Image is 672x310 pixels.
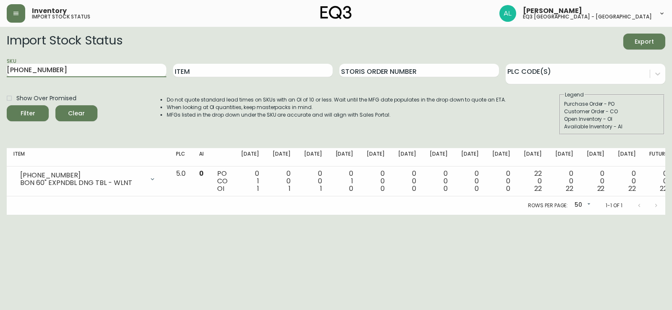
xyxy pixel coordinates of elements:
span: 22 [597,184,605,193]
div: 22 0 [524,170,542,193]
th: [DATE] [266,148,297,167]
div: 0 1 [336,170,354,193]
th: [DATE] [329,148,360,167]
span: Inventory [32,8,67,14]
span: 1 [289,184,291,193]
span: 22 [628,184,636,193]
div: 0 0 [555,170,573,193]
span: 1 [320,184,322,193]
div: 0 0 [304,170,322,193]
th: [DATE] [391,148,423,167]
button: Export [623,34,665,49]
div: Open Inventory - OI [564,115,660,123]
li: When looking at OI quantities, keep masterpacks in mind. [167,104,506,111]
div: Customer Order - CO [564,108,660,115]
th: PLC [169,148,192,167]
th: [DATE] [360,148,391,167]
div: Purchase Order - PO [564,100,660,108]
th: [DATE] [486,148,517,167]
span: Show Over Promised [16,94,76,103]
li: Do not quote standard lead times on SKUs with an OI of 10 or less. Wait until the MFG date popula... [167,96,506,104]
span: 0 [444,184,448,193]
span: 22 [660,184,667,193]
th: [DATE] [297,148,329,167]
span: 0 [381,184,385,193]
div: 0 0 [649,170,667,193]
div: [PHONE_NUMBER]BON 60" EXPNDBL DNG TBL - WLNT [13,170,163,188]
th: [DATE] [611,148,643,167]
div: 0 1 [241,170,259,193]
span: 1 [257,184,259,193]
th: AI [192,148,210,167]
span: 22 [566,184,573,193]
div: [PHONE_NUMBER] [20,172,144,179]
button: Clear [55,105,97,121]
span: 0 [506,184,510,193]
div: PO CO [217,170,228,193]
span: Export [630,36,659,47]
span: 0 [412,184,416,193]
div: 0 0 [587,170,605,193]
div: 50 [571,198,592,212]
p: 1-1 of 1 [606,202,622,209]
div: 0 0 [367,170,385,193]
span: OI [217,184,224,193]
th: [DATE] [423,148,454,167]
th: [DATE] [234,148,266,167]
div: 0 0 [273,170,291,193]
div: 0 0 [430,170,448,193]
h2: Import Stock Status [7,34,122,49]
th: Item [7,148,169,167]
div: 0 0 [461,170,479,193]
th: [DATE] [549,148,580,167]
th: [DATE] [517,148,549,167]
img: logo [320,6,352,19]
span: Clear [62,108,91,119]
button: Filter [7,105,49,121]
span: 0 [475,184,479,193]
td: 5.0 [169,167,192,196]
span: 0 [199,169,204,178]
h5: import stock status [32,14,90,19]
div: BON 60" EXPNDBL DNG TBL - WLNT [20,179,144,187]
div: Filter [21,108,35,119]
div: Available Inventory - AI [564,123,660,130]
img: 1c2a8670a0b342a1deb410e06288c649 [499,5,516,22]
span: [PERSON_NAME] [523,8,582,14]
div: 0 0 [398,170,416,193]
p: Rows per page: [528,202,568,209]
span: 22 [534,184,542,193]
span: 0 [349,184,353,193]
li: MFGs listed in the drop down under the SKU are accurate and will align with Sales Portal. [167,111,506,119]
th: [DATE] [580,148,612,167]
div: 0 0 [618,170,636,193]
h5: eq3 [GEOGRAPHIC_DATA] - [GEOGRAPHIC_DATA] [523,14,652,19]
legend: Legend [564,91,585,99]
div: 0 0 [492,170,510,193]
th: [DATE] [454,148,486,167]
